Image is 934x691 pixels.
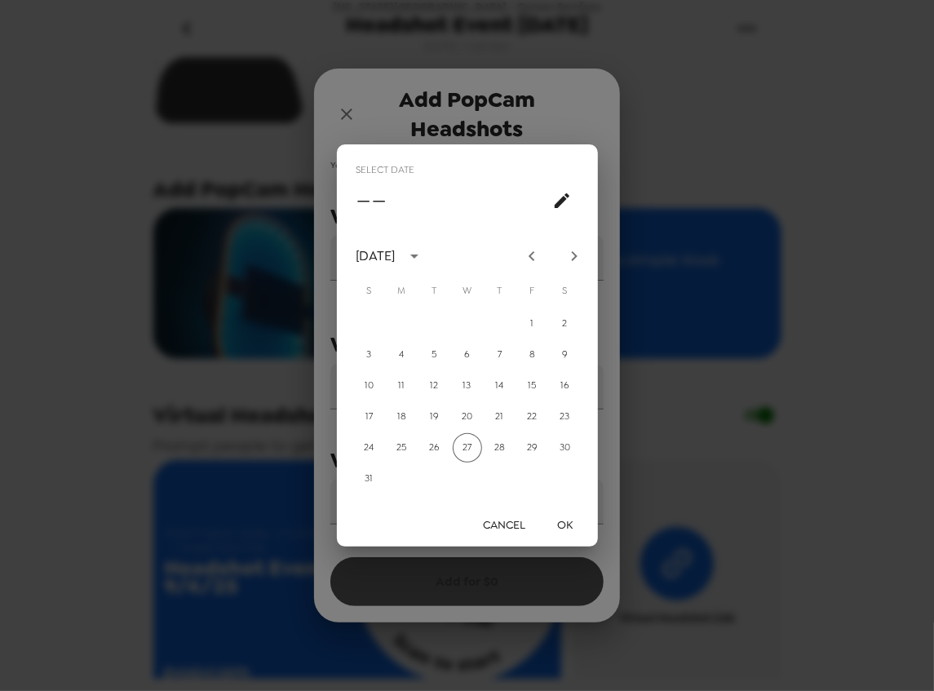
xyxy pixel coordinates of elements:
button: 4 [387,340,417,370]
h4: –– [356,184,387,218]
button: 22 [518,402,547,432]
span: Sunday [355,275,384,308]
button: Previous month [518,242,546,270]
button: 7 [485,340,515,370]
button: 29 [518,433,547,463]
button: OK [539,510,591,540]
button: 21 [485,402,515,432]
span: Saturday [551,275,580,308]
button: 15 [518,371,547,401]
button: 1 [518,309,547,339]
span: Thursday [485,275,515,308]
button: 26 [420,433,449,463]
button: 16 [551,371,580,401]
button: 20 [453,402,482,432]
button: 14 [485,371,515,401]
button: 5 [420,340,449,370]
button: 9 [551,340,580,370]
button: 19 [420,402,449,432]
button: calendar view is open, go to text input view [546,184,578,217]
button: 31 [355,464,384,494]
button: 6 [453,340,482,370]
button: 27 [453,433,482,463]
button: 25 [387,433,417,463]
div: [DATE] [356,246,396,266]
button: 12 [420,371,449,401]
button: 28 [485,433,515,463]
button: 17 [355,402,384,432]
span: Friday [518,275,547,308]
button: 18 [387,402,417,432]
span: Wednesday [453,275,482,308]
button: 13 [453,371,482,401]
button: Next month [560,242,588,270]
span: Monday [387,275,417,308]
button: 10 [355,371,384,401]
button: 2 [551,309,580,339]
span: Tuesday [420,275,449,308]
button: 23 [551,402,580,432]
button: 11 [387,371,417,401]
button: calendar view is open, switch to year view [401,242,428,270]
button: Cancel [477,510,533,540]
button: 30 [551,433,580,463]
button: 24 [355,433,384,463]
span: Select date [356,157,415,184]
button: 8 [518,340,547,370]
button: 3 [355,340,384,370]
